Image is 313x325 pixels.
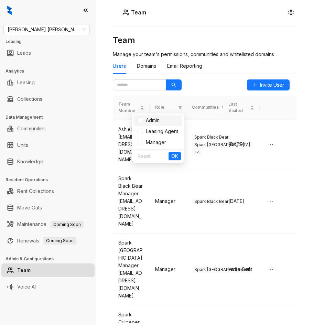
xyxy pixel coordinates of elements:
a: Leads [17,46,31,60]
div: Users [113,62,126,70]
a: Knowledge [17,155,43,169]
span: OK [171,152,178,160]
h3: Admin & Configurations [6,256,96,262]
a: Voice AI [17,280,36,294]
div: [EMAIL_ADDRESS][DOMAIN_NAME] [118,269,144,300]
a: Move Outs [17,201,42,215]
h3: Analytics [6,68,96,74]
span: Last Visited [228,101,249,114]
div: Invite Sent [228,266,254,273]
span: Gates Hudson [8,24,86,35]
td: Manager [150,234,186,305]
h3: Data Management [6,114,96,120]
div: [DATE] [228,141,254,148]
li: Leasing [1,76,95,89]
h3: Team [113,35,296,46]
span: filter [222,106,226,110]
span: ellipsis [268,142,273,147]
li: Team [1,263,95,277]
td: Manager [150,169,186,234]
div: Ashleigh [118,126,144,133]
span: Coming Soon [43,237,76,245]
span: Role [155,104,175,111]
span: Spark [GEOGRAPHIC_DATA] [192,266,252,273]
img: Users [122,9,129,16]
span: setting [288,10,294,15]
li: Collections [1,92,95,106]
div: Email Reporting [167,62,202,70]
div: Spark [GEOGRAPHIC_DATA] Manager [118,239,144,269]
li: Communities [1,122,95,136]
span: filter [177,103,184,112]
span: Manager [143,139,166,145]
li: Leads [1,46,95,60]
th: Last Visited [223,96,260,120]
span: filter [178,106,182,110]
button: Invite User [247,79,290,90]
li: Knowledge [1,155,95,169]
button: OK [169,152,181,160]
li: Move Outs [1,201,95,215]
li: Renewals [1,234,95,248]
a: Communities [17,122,46,136]
span: Spark Black Bear [192,134,231,141]
li: Voice AI [1,280,95,294]
img: logo [7,6,12,15]
a: Team [17,263,31,277]
div: [DATE] [228,197,254,205]
a: Rent Collections [17,184,54,198]
span: Team Member [118,101,139,114]
a: Collections [17,92,42,106]
div: Domains [137,62,156,70]
span: Spark [GEOGRAPHIC_DATA] [192,141,252,148]
h3: Leasing [6,39,96,45]
h5: Team [129,8,146,17]
span: ellipsis [268,198,273,204]
a: Units [17,138,28,152]
button: Reset [135,152,153,160]
span: Manage your team's permissions, communities and whitelisted domains [113,51,274,57]
span: + 4 [192,149,202,156]
li: Rent Collections [1,184,95,198]
li: Units [1,138,95,152]
div: [EMAIL_ADDRESS][DOMAIN_NAME] [118,133,144,163]
span: Communities [192,104,219,111]
h3: Resident Operations [6,177,96,183]
li: Maintenance [1,217,95,231]
span: plus [252,83,257,87]
span: Invite User [260,81,284,89]
div: [EMAIL_ADDRESS][DOMAIN_NAME] [118,197,144,228]
span: Leasing Agent [143,128,178,134]
th: Team Member [113,96,150,120]
span: Coming Soon [51,221,84,228]
span: ellipsis [268,267,273,272]
th: Role [150,96,186,120]
span: Admin [143,117,160,123]
span: filter [220,103,227,112]
a: Leasing [17,76,35,89]
a: RenewalsComing Soon [17,234,76,248]
div: Spark Black Bear Manager [118,175,144,197]
span: Spark Black Bear [192,198,231,205]
span: search [171,83,176,87]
